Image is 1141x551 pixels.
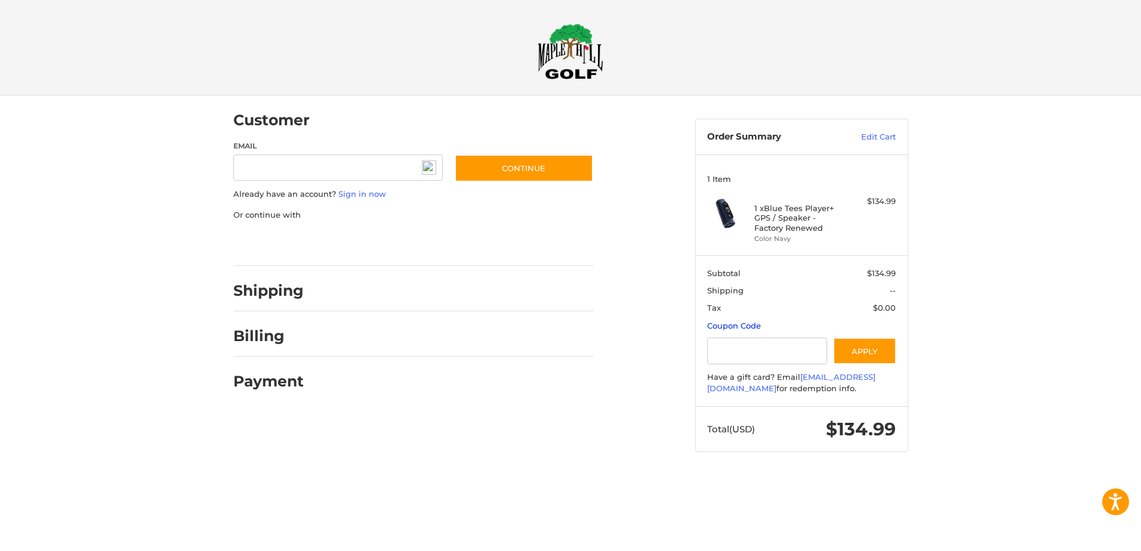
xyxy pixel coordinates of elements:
a: Coupon Code [707,321,761,330]
h3: Order Summary [707,131,835,143]
button: Continue [455,154,593,182]
span: Total (USD) [707,423,755,435]
p: Already have an account? [233,188,593,200]
button: Apply [833,338,896,364]
span: Subtotal [707,268,741,278]
span: Shipping [707,286,744,295]
span: $134.99 [826,418,896,440]
a: Edit Cart [835,131,896,143]
span: $0.00 [873,303,896,312]
iframe: PayPal-paylater [331,233,420,254]
h2: Shipping [233,281,304,300]
h2: Billing [233,327,303,345]
iframe: PayPal-paypal [229,233,319,254]
img: npw-badge-icon-locked.svg [422,160,436,175]
input: Gift Certificate or Coupon Code [707,338,827,364]
label: Email [233,141,443,151]
span: Tax [707,303,721,312]
div: $134.99 [849,196,896,208]
h2: Payment [233,372,304,391]
li: Color Navy [754,234,846,244]
h2: Customer [233,111,310,129]
iframe: PayPal-venmo [431,233,521,254]
span: $134.99 [867,268,896,278]
a: Sign in now [338,189,386,199]
h3: 1 Item [707,174,896,184]
div: Have a gift card? Email for redemption info. [707,372,896,395]
span: -- [890,286,896,295]
img: Maple Hill Golf [538,23,603,79]
p: Or continue with [233,209,593,221]
h4: 1 x Blue Tees Player+ GPS / Speaker - Factory Renewed [754,203,846,233]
